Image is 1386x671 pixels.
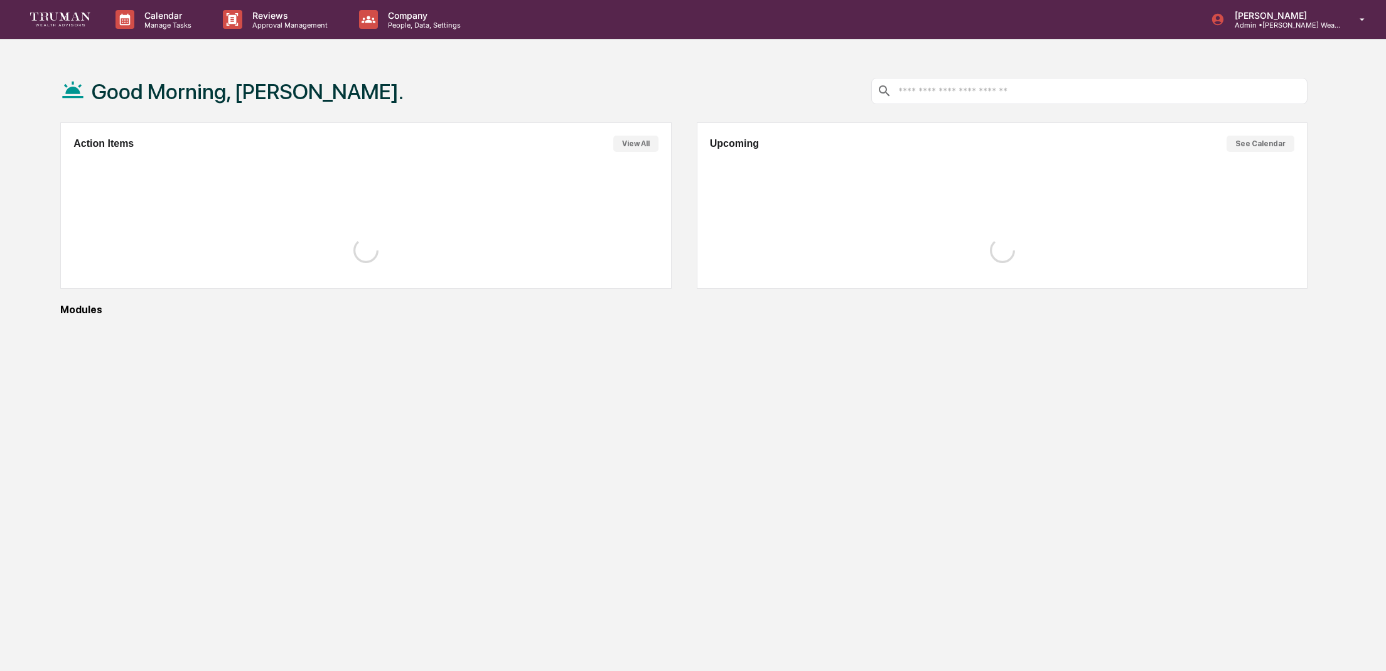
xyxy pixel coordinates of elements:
[134,10,198,21] p: Calendar
[1225,21,1341,30] p: Admin • [PERSON_NAME] Wealth
[378,21,467,30] p: People, Data, Settings
[92,79,404,104] h1: Good Morning, [PERSON_NAME].
[613,136,658,152] button: View All
[30,13,90,26] img: logo
[378,10,467,21] p: Company
[1225,10,1341,21] p: [PERSON_NAME]
[60,304,1308,316] div: Modules
[1227,136,1294,152] button: See Calendar
[242,21,334,30] p: Approval Management
[242,10,334,21] p: Reviews
[134,21,198,30] p: Manage Tasks
[710,138,759,149] h2: Upcoming
[73,138,134,149] h2: Action Items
